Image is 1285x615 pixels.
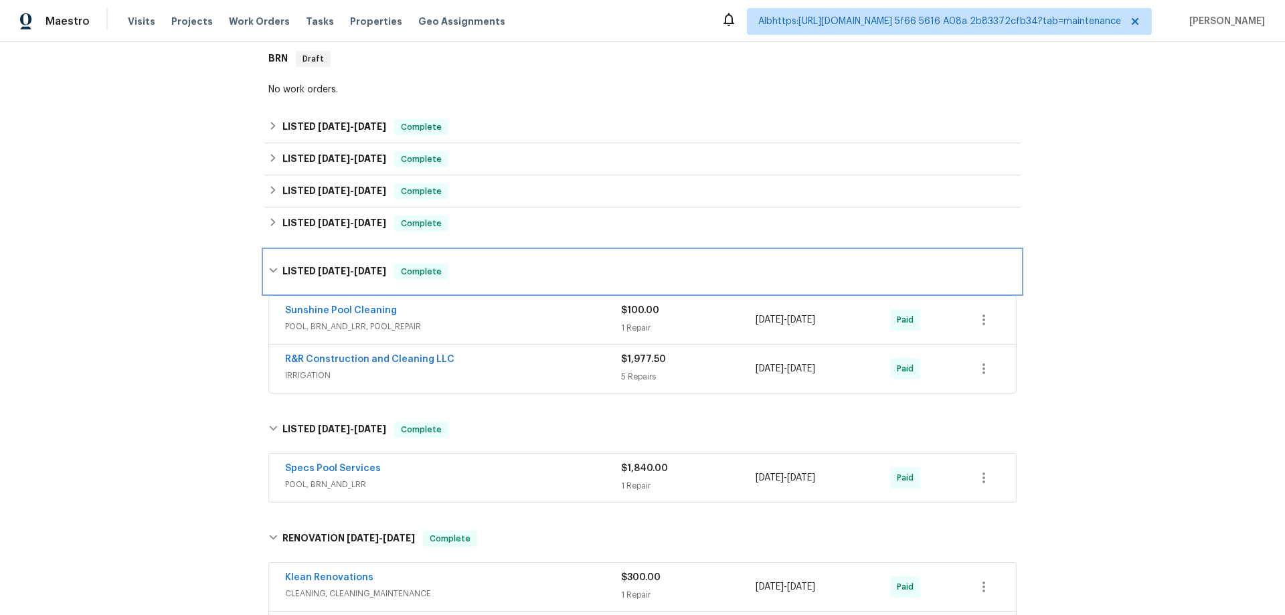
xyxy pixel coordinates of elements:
[424,532,476,545] span: Complete
[383,533,415,543] span: [DATE]
[758,15,1121,28] span: Albhttps:[URL][DOMAIN_NAME] 5f66 5616 A08a 2b83372cfb34?tab=maintenance
[756,313,815,327] span: -
[756,473,784,482] span: [DATE]
[396,423,447,436] span: Complete
[418,15,505,28] span: Geo Assignments
[264,111,1021,143] div: LISTED [DATE]-[DATE]Complete
[897,362,919,375] span: Paid
[621,370,756,383] div: 5 Repairs
[897,313,919,327] span: Paid
[264,143,1021,175] div: LISTED [DATE]-[DATE]Complete
[285,478,621,491] span: POOL, BRN_AND_LRR
[318,154,386,163] span: -
[318,218,386,228] span: -
[318,122,386,131] span: -
[787,364,815,373] span: [DATE]
[297,52,329,66] span: Draft
[268,83,1017,96] div: No work orders.
[282,119,386,135] h6: LISTED
[268,51,288,67] h6: BRN
[285,355,454,364] a: R&R Construction and Cleaning LLC
[621,306,659,315] span: $100.00
[621,355,666,364] span: $1,977.50
[282,215,386,232] h6: LISTED
[787,315,815,325] span: [DATE]
[264,408,1021,451] div: LISTED [DATE]-[DATE]Complete
[318,424,386,434] span: -
[282,183,386,199] h6: LISTED
[318,266,350,276] span: [DATE]
[621,479,756,493] div: 1 Repair
[285,587,621,600] span: CLEANING, CLEANING_MAINTENANCE
[285,320,621,333] span: POOL, BRN_AND_LRR, POOL_REPAIR
[756,362,815,375] span: -
[396,265,447,278] span: Complete
[354,186,386,195] span: [DATE]
[128,15,155,28] span: Visits
[282,531,415,547] h6: RENOVATION
[621,464,668,473] span: $1,840.00
[282,151,386,167] h6: LISTED
[318,122,350,131] span: [DATE]
[897,471,919,485] span: Paid
[285,464,381,473] a: Specs Pool Services
[354,154,386,163] span: [DATE]
[396,185,447,198] span: Complete
[897,580,919,594] span: Paid
[621,588,756,602] div: 1 Repair
[756,315,784,325] span: [DATE]
[787,473,815,482] span: [DATE]
[318,218,350,228] span: [DATE]
[396,217,447,230] span: Complete
[318,424,350,434] span: [DATE]
[285,369,621,382] span: IRRIGATION
[787,582,815,592] span: [DATE]
[756,471,815,485] span: -
[318,186,350,195] span: [DATE]
[264,517,1021,560] div: RENOVATION [DATE]-[DATE]Complete
[318,266,386,276] span: -
[318,186,386,195] span: -
[285,306,397,315] a: Sunshine Pool Cleaning
[318,154,350,163] span: [DATE]
[171,15,213,28] span: Projects
[46,15,90,28] span: Maestro
[354,424,386,434] span: [DATE]
[347,533,379,543] span: [DATE]
[354,218,386,228] span: [DATE]
[347,533,415,543] span: -
[264,175,1021,207] div: LISTED [DATE]-[DATE]Complete
[264,207,1021,240] div: LISTED [DATE]-[DATE]Complete
[264,37,1021,80] div: BRN Draft
[354,122,386,131] span: [DATE]
[229,15,290,28] span: Work Orders
[756,580,815,594] span: -
[354,266,386,276] span: [DATE]
[396,153,447,166] span: Complete
[306,17,334,26] span: Tasks
[350,15,402,28] span: Properties
[264,250,1021,293] div: LISTED [DATE]-[DATE]Complete
[285,573,373,582] a: Klean Renovations
[621,573,661,582] span: $300.00
[1184,15,1265,28] span: [PERSON_NAME]
[396,120,447,134] span: Complete
[621,321,756,335] div: 1 Repair
[282,264,386,280] h6: LISTED
[756,582,784,592] span: [DATE]
[756,364,784,373] span: [DATE]
[282,422,386,438] h6: LISTED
